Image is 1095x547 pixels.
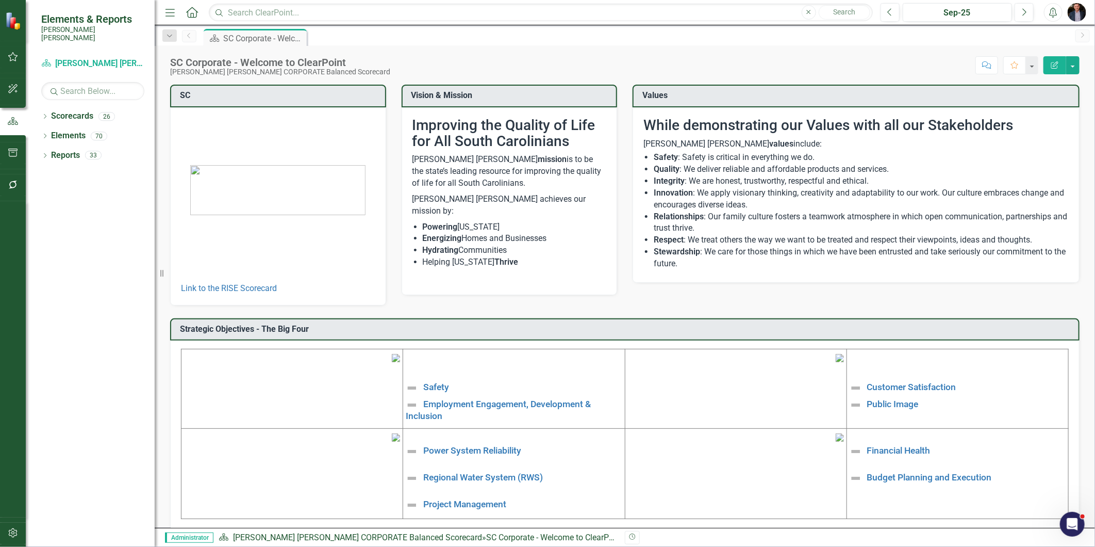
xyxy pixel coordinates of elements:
strong: Relationships [654,212,704,221]
a: Regional Water System (RWS) [423,473,543,483]
a: Customer Satisfaction [867,382,956,393]
img: ClearPoint Strategy [5,11,24,30]
li: : Our family culture fosters a teamwork atmosphere in which open communication, partnerships and ... [654,211,1069,235]
strong: Integrity [654,176,685,186]
button: Sep-25 [903,3,1012,22]
div: SC Corporate - Welcome to ClearPoint [223,32,304,45]
button: Search [819,5,870,20]
div: Sep-25 [906,7,1008,19]
strong: mission [538,154,567,164]
img: Not Defined [850,472,862,485]
strong: Energizing [423,233,462,243]
li: : We treat others the way we want to be treated and respect their viewpoints, ideas and thoughts. [654,234,1069,246]
li: : We care for those things in which we have been entrusted and take seriously our commitment to t... [654,246,1069,270]
strong: Stewardship [654,247,700,256]
img: mceclip2%20v3.png [836,354,844,362]
strong: values [769,139,793,149]
a: Project Management [423,500,506,510]
a: Safety [423,382,449,393]
h3: Strategic Objectives - The Big Four [180,325,1073,334]
p: [PERSON_NAME] [PERSON_NAME] achieves our mission by: [412,191,607,219]
img: Not Defined [850,445,862,458]
p: [PERSON_NAME] [PERSON_NAME] include: [643,138,1069,150]
li: : We deliver reliable and affordable products and services. [654,164,1069,175]
a: [PERSON_NAME] [PERSON_NAME] CORPORATE Balanced Scorecard [41,58,144,70]
li: Communities [423,245,607,256]
input: Search ClearPoint... [209,4,873,22]
input: Search Below... [41,82,144,100]
img: Not Defined [406,472,418,485]
span: Administrator [165,533,213,543]
img: Not Defined [406,382,418,394]
li: Helping [US_STATE] [423,256,607,268]
span: Elements & Reports [41,13,144,25]
div: » [219,532,617,544]
img: Not Defined [850,382,862,394]
a: Elements [51,130,86,142]
li: : Safety is critical in everything we do. [654,152,1069,164]
img: Not Defined [850,399,862,411]
a: Financial Health [867,446,931,456]
span: Search [833,8,855,16]
h3: Vision & Mission [411,91,611,100]
img: Not Defined [406,399,418,411]
a: Public Image [867,399,919,410]
li: [US_STATE] [423,221,607,233]
strong: Thrive [495,257,519,267]
h3: SC [180,91,380,100]
img: mceclip3%20v3.png [392,433,400,442]
small: [PERSON_NAME] [PERSON_NAME] [41,25,144,42]
strong: Respect [654,235,684,245]
div: 26 [98,112,115,121]
img: mceclip1%20v4.png [392,354,400,362]
li: : We apply visionary thinking, creativity and adaptability to our work. Our culture embraces chan... [654,187,1069,211]
a: Scorecards [51,110,93,122]
strong: Quality [654,164,679,174]
a: Power System Reliability [423,446,521,456]
h2: Improving the Quality of Life for All South Carolinians [412,118,607,150]
div: 70 [91,132,107,140]
strong: Innovation [654,188,693,198]
div: 33 [85,151,102,160]
a: Link to the RISE Scorecard [181,283,277,293]
p: [PERSON_NAME] [PERSON_NAME] is to be the state’s leading resource for improving the quality of li... [412,154,607,191]
div: SC Corporate - Welcome to ClearPoint [486,533,623,542]
a: [PERSON_NAME] [PERSON_NAME] CORPORATE Balanced Scorecard [233,533,482,542]
a: Reports [51,150,80,162]
strong: Safety [654,152,678,162]
img: Chris Amodeo [1068,3,1086,22]
img: Not Defined [406,445,418,458]
h3: Values [642,91,1073,100]
img: Not Defined [406,499,418,511]
h2: While demonstrating our Values with all our Stakeholders [643,118,1069,134]
iframe: Intercom live chat [1060,512,1085,537]
strong: Hydrating [423,245,459,255]
a: Employment Engagement, Development & Inclusion [406,399,591,421]
strong: Powering [423,222,458,232]
img: mceclip4.png [836,433,844,442]
li: : We are honest, trustworthy, respectful and ethical. [654,175,1069,187]
div: SC Corporate - Welcome to ClearPoint [170,57,390,68]
div: [PERSON_NAME] [PERSON_NAME] CORPORATE Balanced Scorecard [170,68,390,76]
a: Budget Planning and Execution [867,473,992,483]
li: Homes and Businesses [423,233,607,245]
